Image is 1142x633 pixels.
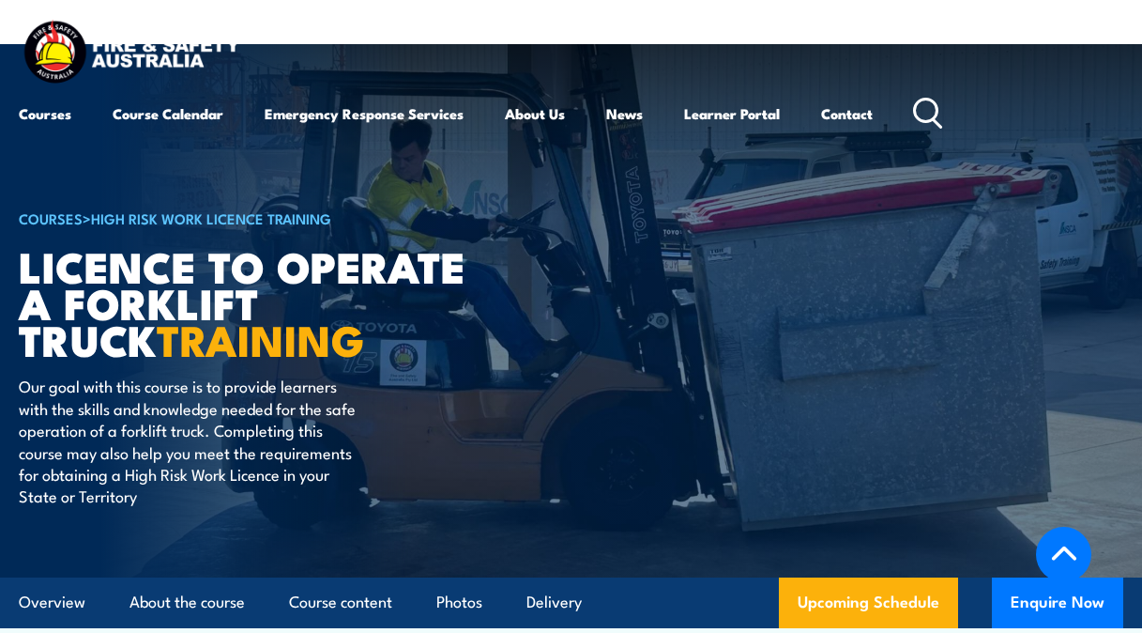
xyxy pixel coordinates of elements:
[129,578,245,627] a: About the course
[779,578,958,628] a: Upcoming Schedule
[157,306,365,371] strong: TRAINING
[992,578,1123,628] button: Enquire Now
[19,208,83,228] a: COURSES
[289,578,392,627] a: Course content
[505,91,565,136] a: About Us
[19,375,361,506] p: Our goal with this course is to provide learners with the skills and knowledge needed for the saf...
[91,208,331,228] a: High Risk Work Licence Training
[526,578,582,627] a: Delivery
[19,247,482,357] h1: Licence to operate a forklift truck
[821,91,873,136] a: Contact
[19,578,85,627] a: Overview
[265,91,464,136] a: Emergency Response Services
[436,578,482,627] a: Photos
[606,91,643,136] a: News
[113,91,223,136] a: Course Calendar
[19,91,71,136] a: Courses
[684,91,780,136] a: Learner Portal
[19,207,482,229] h6: >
